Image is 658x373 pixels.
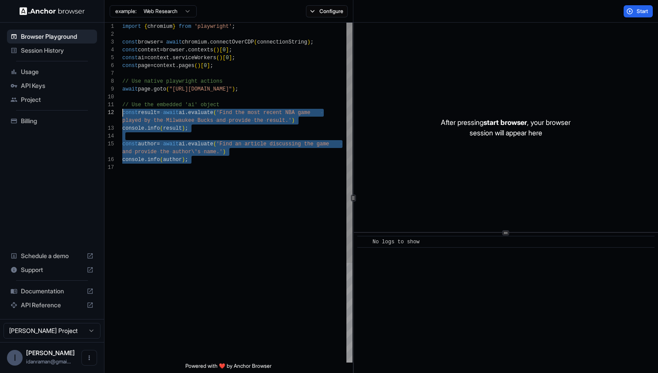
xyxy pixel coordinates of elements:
span: Billing [21,117,94,125]
span: Schedule a demo [21,252,83,260]
span: const [122,55,138,61]
span: ( [160,125,163,131]
span: const [122,63,138,69]
span: ] [229,55,232,61]
span: browser [163,47,185,53]
div: 11 [104,101,114,109]
span: API Reference [21,301,83,309]
span: 0 [226,55,229,61]
span: Browser Playground [21,32,94,41]
span: const [122,39,138,45]
div: 3 [104,38,114,46]
span: context [154,63,175,69]
div: Billing [7,114,97,128]
span: chromium [182,39,207,45]
span: console [122,157,144,163]
span: await [166,39,182,45]
span: const [122,47,138,53]
span: evaluate [188,110,213,116]
span: played by the Milwaukee Bucks and provide the resu [122,118,279,124]
span: . [151,86,154,92]
span: contexts [188,47,213,53]
span: browser [138,39,160,45]
span: author [163,157,182,163]
span: info [148,125,160,131]
span: ) [232,86,235,92]
span: ( [195,63,198,69]
span: . [144,157,147,163]
span: await [122,86,138,92]
img: Anchor Logo [20,7,85,15]
span: ) [182,157,185,163]
span: . [175,63,178,69]
button: Configure [306,5,348,17]
span: ; [229,47,232,53]
div: 10 [104,93,114,101]
div: 9 [104,85,114,93]
span: result [138,110,157,116]
span: ) [182,125,185,131]
span: Documentation [21,287,83,296]
span: Usage [21,67,94,76]
span: = [144,55,147,61]
span: await [163,110,179,116]
span: 'Find an article discussing the game [216,141,329,147]
span: ; [185,157,188,163]
span: example: [115,8,137,15]
span: = [160,47,163,53]
span: ; [232,24,235,30]
span: result [163,125,182,131]
div: 5 [104,54,114,62]
span: 'Find the most recent NBA game [216,110,310,116]
span: context [148,55,169,61]
span: page [138,86,151,92]
div: 13 [104,124,114,132]
span: ( [216,55,219,61]
span: Start [637,8,649,15]
span: = [151,63,154,69]
span: // Use native playwright actions [122,78,222,84]
span: ; [310,39,313,45]
div: 2 [104,30,114,38]
span: = [160,39,163,45]
span: evaluate [188,141,213,147]
span: ai [179,110,185,116]
span: . [207,39,210,45]
span: await [163,141,179,147]
div: 15 [104,140,114,148]
span: ( [213,47,216,53]
span: Support [21,265,83,274]
span: ] [226,47,229,53]
span: ) [219,55,222,61]
span: const [122,141,138,147]
span: [ [219,47,222,53]
span: ( [160,157,163,163]
span: ai [179,141,185,147]
div: Session History [7,44,97,57]
div: 12 [104,109,114,117]
span: import [122,24,141,30]
span: const [122,110,138,116]
span: ) [292,118,295,124]
span: from [179,24,191,30]
div: Browser Playground [7,30,97,44]
span: . [185,47,188,53]
span: context [138,47,160,53]
span: No logs to show [373,239,420,245]
span: [ [201,63,204,69]
span: connectionString [257,39,307,45]
span: ​ [362,238,366,246]
div: Schedule a demo [7,249,97,263]
span: goto [154,86,166,92]
span: Session History [21,46,94,55]
span: console [122,125,144,131]
span: { [144,24,147,30]
span: // Use the embedded 'ai' object [122,102,219,108]
button: Open menu [81,350,97,366]
span: ; [185,125,188,131]
span: API Keys [21,81,94,90]
div: I [7,350,23,366]
span: chromium [148,24,173,30]
div: Usage [7,65,97,79]
span: . [169,55,172,61]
